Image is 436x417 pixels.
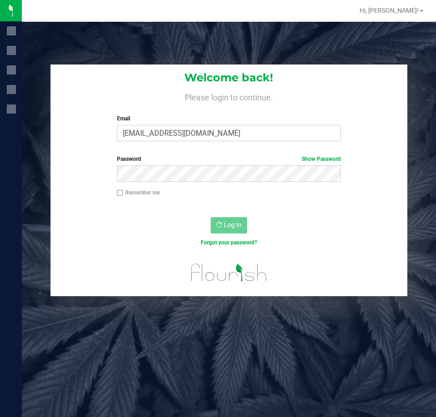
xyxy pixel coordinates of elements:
[117,156,141,162] span: Password
[302,156,341,162] a: Show Password
[211,217,247,233] button: Log In
[117,114,341,123] label: Email
[360,7,419,14] span: Hi, [PERSON_NAME]!
[184,256,274,289] img: flourish_logo.svg
[117,190,123,196] input: Remember me
[117,189,160,197] label: Remember me
[201,239,257,246] a: Forgot your password?
[51,91,407,102] h4: Please login to continue.
[51,72,407,84] h1: Welcome back!
[224,221,242,228] span: Log In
